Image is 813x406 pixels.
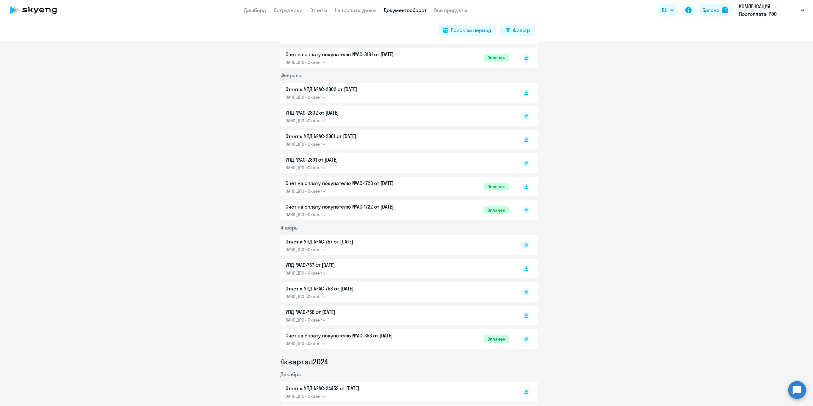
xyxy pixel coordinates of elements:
[286,308,419,316] p: УПД №AC-758 от [DATE]
[280,356,538,367] li: 4 квартал 2024
[662,6,668,14] span: RU
[286,203,419,210] p: Счет на оплату покупателю №AC-1722 от [DATE]
[244,7,266,13] a: Дашборд
[286,247,419,252] p: ОАНО ДПО «Скаенг»
[286,109,419,116] p: УПД №AC-2802 от [DATE]
[451,26,491,34] div: Поиск за период
[286,212,419,217] p: ОАНО ДПО «Скаенг»
[513,26,530,34] div: Фильтр
[286,165,419,170] p: ОАНО ДПО «Скаенг»
[722,7,728,13] img: balance
[736,3,808,18] button: КОМПЕНСАЦИЯ Постоплата, РЭС ИНЖИНИРИНГ, ООО
[286,203,509,217] a: Счет на оплату покупателю №AC-1722 от [DATE]ОАНО ДПО «Скаенг»Оплачен
[657,4,678,17] button: RU
[286,109,509,123] a: УПД №AC-2802 от [DATE]ОАНО ДПО «Скаенг»
[286,285,419,292] p: Отчет к УПД №AC-758 от [DATE]
[286,285,509,299] a: Отчет к УПД №AC-758 от [DATE]ОАНО ДПО «Скаенг»
[280,371,301,377] span: Декабрь
[335,7,376,13] a: Начислить уроки
[286,156,509,170] a: УПД №AC-2801 от [DATE]ОАНО ДПО «Скаенг»
[280,224,298,231] span: Январь
[286,393,419,399] p: ОАНО ДПО «Скаенг»
[286,317,419,323] p: ОАНО ДПО «Скаенг»
[286,270,419,276] p: ОАНО ДПО «Скаенг»
[286,141,419,147] p: ОАНО ДПО «Скаенг»
[286,341,419,346] p: ОАНО ДПО «Скаенг»
[286,94,419,100] p: ОАНО ДПО «Скаенг»
[438,25,496,36] button: Поиск за период
[286,261,419,269] p: УПД №AC-757 от [DATE]
[286,132,419,140] p: Отчет к УПД №AC-2801 от [DATE]
[699,4,732,17] button: Балансbalance
[286,179,509,194] a: Счет на оплату покупателю №AC-1723 от [DATE]ОАНО ДПО «Скаенг»Оплачен
[702,6,719,14] div: Баланс
[286,238,509,252] a: Отчет к УПД №AC-757 от [DATE]ОАНО ДПО «Скаенг»
[286,294,419,299] p: ОАНО ДПО «Скаенг»
[286,132,509,147] a: Отчет к УПД №AC-2801 от [DATE]ОАНО ДПО «Скаенг»
[286,261,509,276] a: УПД №AC-757 от [DATE]ОАНО ДПО «Скаенг»
[286,179,419,187] p: Счет на оплату покупателю №AC-1723 от [DATE]
[286,59,419,65] p: ОАНО ДПО «Скаенг»
[484,183,509,190] span: Оплачен
[484,206,509,214] span: Оплачен
[286,85,419,93] p: Отчет к УПД №AC-2802 от [DATE]
[384,7,427,13] a: Документооборот
[500,25,535,36] button: Фильтр
[286,85,509,100] a: Отчет к УПД №AC-2802 от [DATE]ОАНО ДПО «Скаенг»
[280,72,301,78] span: Февраль
[286,308,509,323] a: УПД №AC-758 от [DATE]ОАНО ДПО «Скаенг»
[739,3,798,18] p: КОМПЕНСАЦИЯ Постоплата, РЭС ИНЖИНИРИНГ, ООО
[286,156,419,163] p: УПД №AC-2801 от [DATE]
[286,384,509,399] a: Отчет к УПД №AC-24452 от [DATE]ОАНО ДПО «Скаенг»
[286,188,419,194] p: ОАНО ДПО «Скаенг»
[286,50,509,65] a: Счет на оплату покупателю №AC-3161 от [DATE]ОАНО ДПО «Скаенг»Оплачен
[286,332,509,346] a: Счет на оплату покупателю №AC-353 от [DATE]ОАНО ДПО «Скаенг»Оплачен
[484,335,509,343] span: Оплачен
[434,7,467,13] a: Все продукты
[286,238,419,245] p: Отчет к УПД №AC-757 от [DATE]
[484,54,509,62] span: Оплачен
[286,50,419,58] p: Счет на оплату покупателю №AC-3161 от [DATE]
[286,384,419,392] p: Отчет к УПД №AC-24452 от [DATE]
[286,332,419,339] p: Счет на оплату покупателю №AC-353 от [DATE]
[310,7,327,13] a: Отчеты
[286,118,419,123] p: ОАНО ДПО «Скаенг»
[274,7,303,13] a: Сотрудники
